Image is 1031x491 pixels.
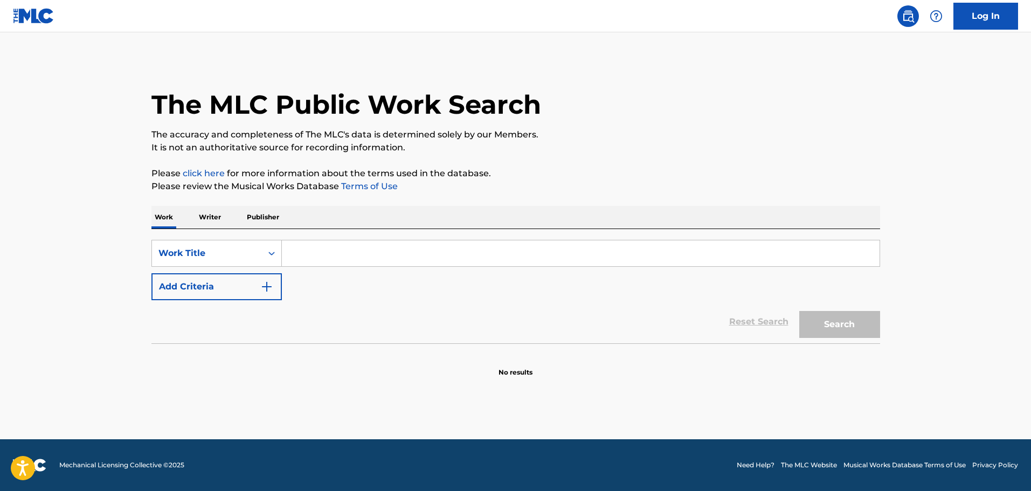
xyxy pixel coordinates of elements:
[902,10,915,23] img: search
[972,460,1018,470] a: Privacy Policy
[737,460,774,470] a: Need Help?
[499,355,532,377] p: No results
[151,206,176,229] p: Work
[260,280,273,293] img: 9d2ae6d4665cec9f34b9.svg
[339,181,398,191] a: Terms of Use
[244,206,282,229] p: Publisher
[843,460,966,470] a: Musical Works Database Terms of Use
[13,8,54,24] img: MLC Logo
[930,10,943,23] img: help
[151,167,880,180] p: Please for more information about the terms used in the database.
[151,273,282,300] button: Add Criteria
[196,206,224,229] p: Writer
[897,5,919,27] a: Public Search
[158,247,255,260] div: Work Title
[925,5,947,27] div: Help
[151,128,880,141] p: The accuracy and completeness of The MLC's data is determined solely by our Members.
[183,168,225,178] a: click here
[151,88,541,121] h1: The MLC Public Work Search
[151,240,880,343] form: Search Form
[59,460,184,470] span: Mechanical Licensing Collective © 2025
[953,3,1018,30] a: Log In
[151,180,880,193] p: Please review the Musical Works Database
[781,460,837,470] a: The MLC Website
[151,141,880,154] p: It is not an authoritative source for recording information.
[13,459,46,472] img: logo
